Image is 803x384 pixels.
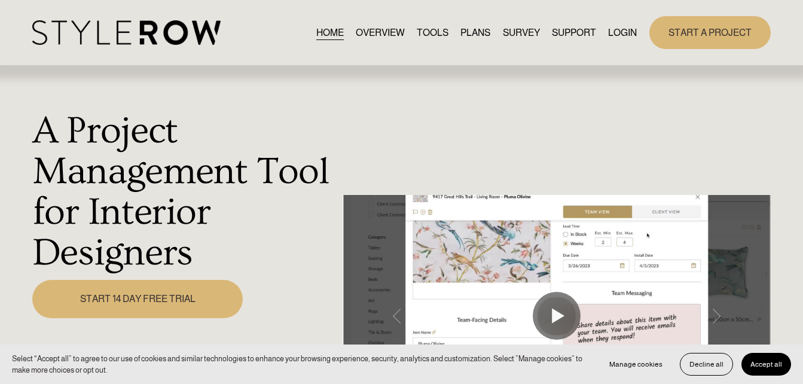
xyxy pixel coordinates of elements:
img: StyleRow [32,20,221,45]
button: Manage cookies [600,353,671,376]
a: OVERVIEW [356,25,405,41]
span: Manage cookies [609,360,662,368]
a: START A PROJECT [649,16,771,49]
a: HOME [316,25,344,41]
span: Decline all [689,360,723,368]
button: Decline all [680,353,733,376]
a: PLANS [460,25,490,41]
a: START 14 DAY FREE TRIAL [32,280,243,318]
a: LOGIN [608,25,637,41]
p: Select “Accept all” to agree to our use of cookies and similar technologies to enhance your brows... [12,353,588,376]
span: Accept all [750,360,782,368]
a: SURVEY [503,25,540,41]
button: Accept all [741,353,791,376]
button: Play [533,292,581,340]
a: folder dropdown [552,25,596,41]
span: SUPPORT [552,26,596,40]
a: TOOLS [417,25,448,41]
h1: A Project Management Tool for Interior Designers [32,111,336,273]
